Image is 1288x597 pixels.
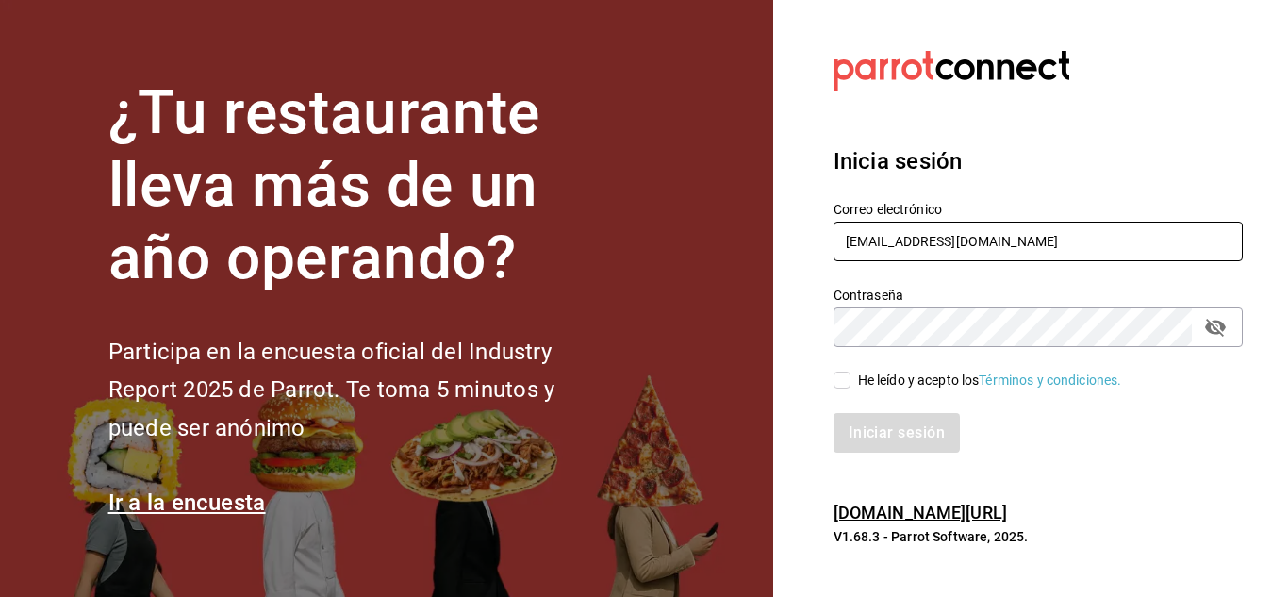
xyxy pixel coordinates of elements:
a: [DOMAIN_NAME][URL] [834,503,1007,522]
label: Contraseña [834,289,1243,302]
button: passwordField [1199,311,1231,343]
input: Ingresa tu correo electrónico [834,222,1243,261]
a: Ir a la encuesta [108,489,266,516]
p: V1.68.3 - Parrot Software, 2025. [834,527,1243,546]
a: Términos y condiciones. [979,373,1121,388]
label: Correo electrónico [834,203,1243,216]
div: He leído y acepto los [858,371,1122,390]
h3: Inicia sesión [834,144,1243,178]
h1: ¿Tu restaurante lleva más de un año operando? [108,77,618,294]
h2: Participa en la encuesta oficial del Industry Report 2025 de Parrot. Te toma 5 minutos y puede se... [108,333,618,448]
